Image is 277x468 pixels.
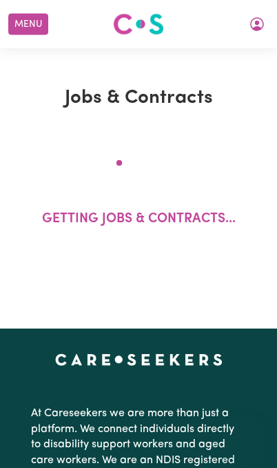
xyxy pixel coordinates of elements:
[55,353,223,364] a: Careseekers home page
[8,14,48,35] button: Menu
[113,8,164,40] a: Careseekers logo
[222,413,266,457] iframe: Button to launch messaging window
[113,12,164,37] img: Careseekers logo
[42,210,236,230] p: Getting jobs & contracts...
[243,12,271,36] button: My Account
[8,87,269,110] h1: Jobs & Contracts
